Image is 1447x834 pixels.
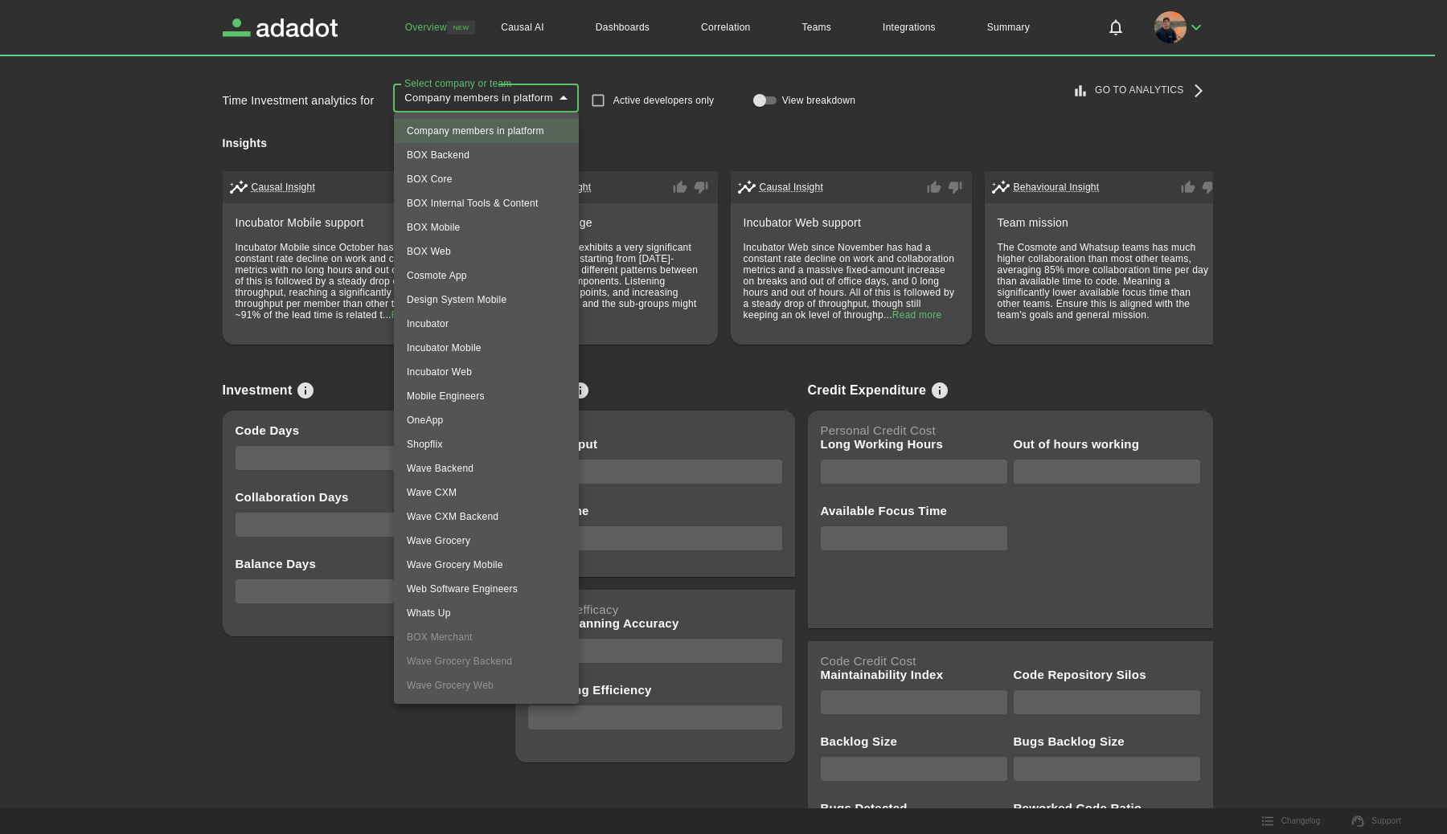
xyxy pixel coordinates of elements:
[394,239,579,264] li: BOX Web
[394,288,579,312] li: Design System Mobile
[394,529,579,553] li: Wave Grocery
[394,215,579,239] li: BOX Mobile
[394,360,579,384] li: Incubator Web
[394,119,579,143] li: Company members in platform
[394,505,579,529] li: Wave CXM Backend
[394,191,579,215] li: BOX Internal Tools & Content
[394,408,579,432] li: OneApp
[394,577,579,601] li: Web Software Engineers
[394,432,579,456] li: Shopflix
[394,384,579,408] li: Mobile Engineers
[394,336,579,360] li: Incubator Mobile
[394,601,579,625] li: Whats Up
[394,480,579,505] li: Wave CXM
[394,143,579,167] li: BOX Backend
[394,167,579,191] li: BOX Core
[394,456,579,480] li: Wave Backend
[394,264,579,288] li: Cosmote App
[394,312,579,336] li: Incubator
[394,553,579,577] li: Wave Grocery Mobile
